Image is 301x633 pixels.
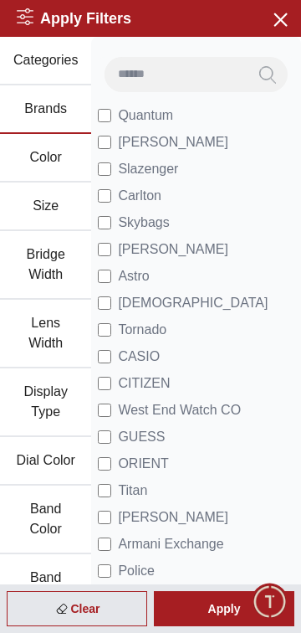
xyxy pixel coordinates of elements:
input: Astro [98,270,111,283]
input: Armani Exchange [98,538,111,551]
span: Armani Exchange [118,534,223,554]
span: GUESS [118,427,165,447]
span: Titan [118,481,147,501]
input: Carlton [98,189,111,203]
span: [DEMOGRAPHIC_DATA] [118,293,268,313]
span: Carlton [118,186,161,206]
input: ORIENT [98,457,111,471]
div: Apply [154,591,294,626]
span: CASIO [118,347,160,367]
span: Skybags [118,213,169,233]
div: Clear [7,591,147,626]
button: Search [247,57,288,92]
input: CASIO [98,350,111,363]
input: GUESS [98,430,111,444]
input: Titan [98,484,111,497]
input: CITIZEN [98,377,111,390]
div: Chat Widget [252,584,288,620]
span: CITIZEN [118,373,170,394]
span: ORIENT [118,454,168,474]
input: [PERSON_NAME] [98,136,111,149]
input: Slazenger [98,162,111,176]
span: Tornado [118,320,166,340]
input: West End Watch CO [98,404,111,417]
span: [PERSON_NAME] [118,507,228,527]
input: [PERSON_NAME] [98,243,111,256]
span: West End Watch CO [118,400,241,420]
input: Tornado [98,323,111,337]
span: Police [118,561,155,581]
span: Astro [118,266,149,286]
span: [PERSON_NAME] [118,132,228,152]
input: [DEMOGRAPHIC_DATA] [98,296,111,310]
input: [PERSON_NAME] [98,511,111,524]
input: Police [98,564,111,578]
span: Slazenger [118,159,178,179]
span: [PERSON_NAME] [118,239,228,260]
input: Skybags [98,216,111,229]
span: Quantum [118,105,173,126]
input: Quantum [98,109,111,122]
h2: Apply Filters [17,7,131,30]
